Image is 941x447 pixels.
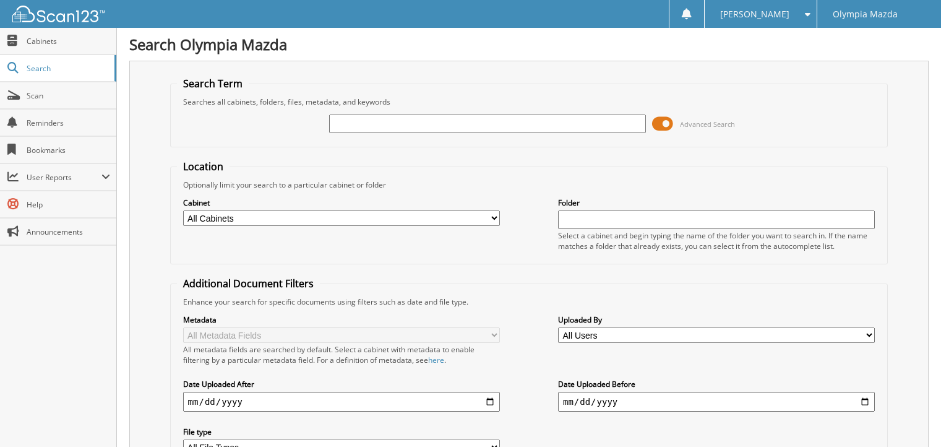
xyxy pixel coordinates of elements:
label: Folder [558,197,875,208]
label: Cabinet [183,197,500,208]
span: User Reports [27,172,101,183]
h1: Search Olympia Mazda [129,34,929,54]
div: Enhance your search for specific documents using filters such as date and file type. [177,297,882,307]
img: scan123-logo-white.svg [12,6,105,22]
span: Scan [27,90,110,101]
span: Help [27,199,110,210]
label: Date Uploaded Before [558,379,875,389]
span: [PERSON_NAME] [720,11,789,18]
legend: Additional Document Filters [177,277,320,290]
label: Date Uploaded After [183,379,500,389]
span: Cabinets [27,36,110,46]
label: Uploaded By [558,315,875,325]
span: Announcements [27,227,110,237]
input: start [183,392,500,412]
legend: Location [177,160,230,173]
span: Advanced Search [680,119,735,129]
div: All metadata fields are searched by default. Select a cabinet with metadata to enable filtering b... [183,344,500,365]
span: Olympia Mazda [833,11,898,18]
span: Reminders [27,118,110,128]
div: Optionally limit your search to a particular cabinet or folder [177,180,882,190]
label: Metadata [183,315,500,325]
label: File type [183,427,500,437]
legend: Search Term [177,77,249,90]
div: Searches all cabinets, folders, files, metadata, and keywords [177,97,882,107]
a: here [428,355,444,365]
input: end [558,392,875,412]
span: Search [27,63,108,74]
div: Select a cabinet and begin typing the name of the folder you want to search in. If the name match... [558,230,875,251]
span: Bookmarks [27,145,110,155]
